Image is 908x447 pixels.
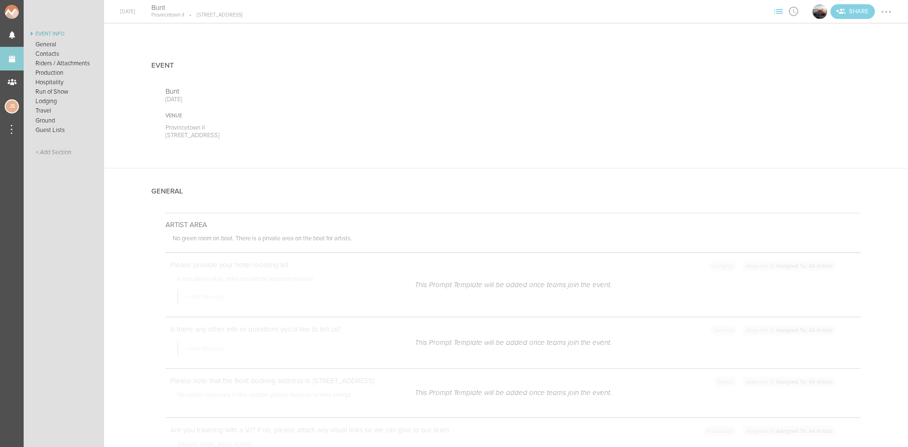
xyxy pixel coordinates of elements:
[184,12,243,18] p: [STREET_ADDRESS]
[24,125,104,135] a: Guest Lists
[24,78,104,87] a: Hospitality
[812,4,827,19] img: Boat Cruise Summer Series
[24,68,104,78] a: Production
[24,59,104,68] a: Riders / Attachments
[24,40,104,49] a: General
[166,131,492,139] p: [STREET_ADDRESS]
[24,116,104,125] a: Ground
[173,235,861,245] p: No green room on boat. There is a private area on the boat for artists.
[24,87,104,96] a: Run of Show
[24,96,104,106] a: Lodging
[24,106,104,115] a: Travel
[24,49,104,59] a: Contacts
[5,99,19,114] div: Jessica Smith
[35,149,71,156] span: + Add Section
[166,113,492,119] div: Venue
[830,4,875,19] a: Invite teams to the Event
[5,5,58,19] img: NOMAD
[812,3,828,20] div: Boat Cruise Summer Series
[166,87,492,96] p: Bunt
[166,96,492,103] p: [DATE]
[151,12,184,18] p: Provincetown II
[166,124,492,131] p: Provincetown II
[771,8,786,14] span: View Sections
[151,187,183,195] h4: General
[786,8,801,14] span: View Itinerary
[151,61,174,70] h4: Event
[151,3,243,12] h4: Bunt
[24,28,104,40] a: Event Info
[830,4,875,19] div: Share
[166,220,861,229] p: ARTIST AREA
